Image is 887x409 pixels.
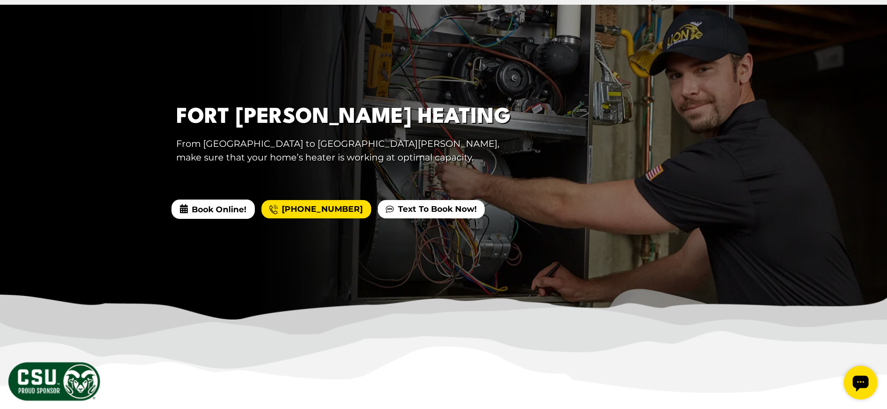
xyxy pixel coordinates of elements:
[176,137,519,164] p: From [GEOGRAPHIC_DATA] to [GEOGRAPHIC_DATA][PERSON_NAME], make sure that your home’s heater is wo...
[378,200,485,219] a: Text To Book Now!
[261,200,371,219] a: [PHONE_NUMBER]
[4,4,38,38] div: Open chat widget
[176,102,519,133] h1: Fort [PERSON_NAME] Heating
[171,200,254,218] span: Book Online!
[7,361,101,402] img: CSU Sponsor Badge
